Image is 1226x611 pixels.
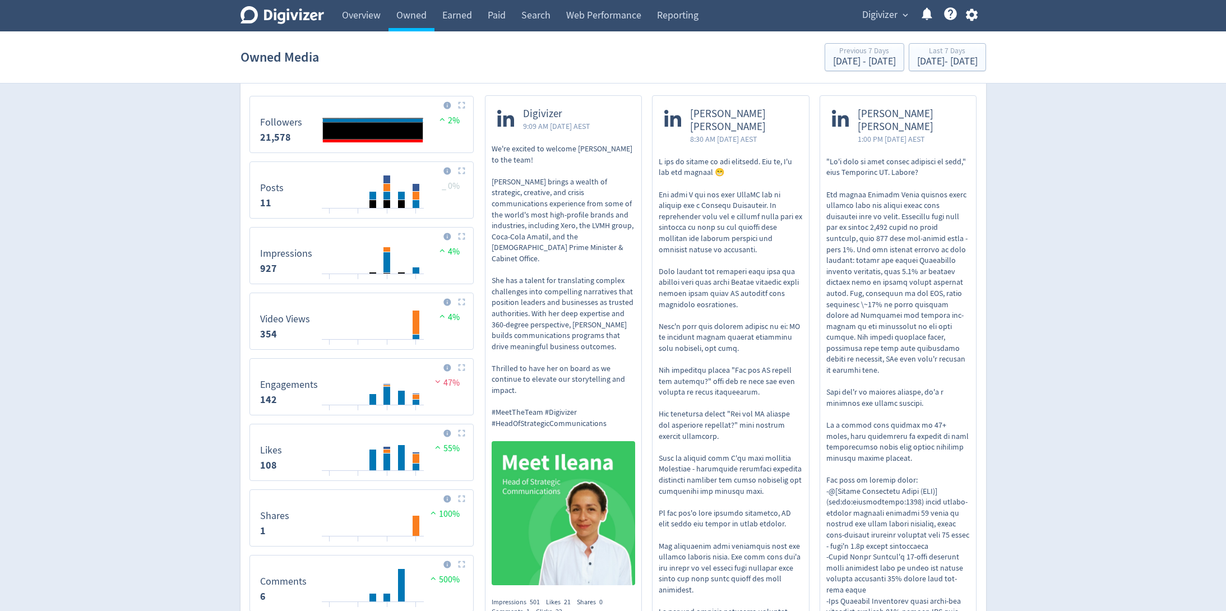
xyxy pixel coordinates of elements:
strong: 927 [260,262,277,275]
text: 18/09 [409,540,422,548]
span: 4% [437,312,460,323]
span: 4% [437,246,460,257]
img: https://media.cf.digivizer.com/images/linkedin-1122014-urn:li:share:7373493076499161088-9097c5380... [492,441,636,585]
button: Last 7 Days[DATE]- [DATE] [909,43,986,71]
img: positive-performance.svg [428,574,439,582]
img: positive-performance.svg [428,508,439,517]
span: 0 [599,598,603,607]
span: 500% [428,574,460,585]
p: We're excited to welcome [PERSON_NAME] to the team! [PERSON_NAME] brings a wealth of strategic, c... [492,144,636,429]
div: Previous 7 Days [833,47,896,57]
text: 12/09 [323,212,336,220]
dt: Posts [260,182,284,195]
strong: 142 [260,393,277,406]
span: 100% [428,508,460,520]
strong: 354 [260,327,277,341]
img: Placeholder [458,495,465,502]
div: Likes [546,598,577,607]
text: 14/09 [351,344,365,351]
button: Digivizer [858,6,911,24]
svg: Comments 6 [255,560,469,607]
span: 1:00 PM [DATE] AEST [858,133,965,145]
text: 12/09 [323,278,336,286]
span: Digivizer [862,6,897,24]
img: Placeholder [458,561,465,568]
text: 16/09 [380,212,394,220]
div: [DATE] - [DATE] [833,57,896,67]
dt: Shares [260,510,289,522]
text: 14/09 [351,540,365,548]
img: Placeholder [458,298,465,305]
strong: 11 [260,196,271,210]
dt: Impressions [260,247,312,260]
svg: Engagements 142 [255,363,469,410]
strong: 108 [260,459,277,472]
span: 21 [564,598,571,607]
dt: Video Views [260,313,310,326]
text: 14/09 [351,409,365,417]
strong: 6 [260,590,266,603]
img: positive-performance.svg [437,115,448,123]
text: 16/09 [380,278,394,286]
text: 14/09 [351,212,365,220]
span: 55% [432,443,460,454]
img: Placeholder [458,101,465,109]
span: [PERSON_NAME] [PERSON_NAME] [858,108,965,133]
text: 18/09 [409,212,422,220]
span: 9:09 AM [DATE] AEST [523,121,590,132]
text: 16/09 [380,409,394,417]
a: Digivizer9:09 AM [DATE] AESTWe're excited to welcome [PERSON_NAME] to the team! [PERSON_NAME] bri... [485,96,642,589]
img: Placeholder [458,429,465,437]
img: positive-performance.svg [437,312,448,320]
text: 14/09 [351,475,365,483]
svg: Shares 1 [255,494,469,541]
text: 16/09 [380,475,394,483]
text: 16/09 [380,540,394,548]
svg: Posts 11 [255,166,469,214]
dt: Comments [260,575,307,588]
text: 18/09 [409,475,422,483]
span: 2% [437,115,460,126]
span: Digivizer [523,108,590,121]
img: positive-performance.svg [437,246,448,254]
text: 12/09 [323,409,336,417]
dt: Followers [260,116,302,129]
text: 12/09 [323,540,336,548]
dt: Likes [260,444,282,457]
span: [PERSON_NAME] [PERSON_NAME] [690,108,797,133]
img: Placeholder [458,233,465,240]
img: Placeholder [458,364,465,371]
h1: Owned Media [240,39,319,75]
span: 501 [530,598,540,607]
span: 47% [432,377,460,388]
text: 12/09 [323,475,336,483]
img: negative-performance.svg [432,377,443,386]
img: positive-performance.svg [432,443,443,451]
text: 14/09 [351,278,365,286]
svg: Impressions 927 [255,232,469,279]
img: Placeholder [458,167,465,174]
text: 16/09 [380,344,394,351]
strong: 1 [260,524,266,538]
span: 8:30 AM [DATE] AEST [690,133,797,145]
text: 18/09 [409,344,422,351]
text: 18/09 [409,278,422,286]
span: expand_more [900,10,910,20]
div: Impressions [492,598,546,607]
text: 18/09 [409,409,422,417]
span: _ 0% [442,180,460,192]
strong: 21,578 [260,131,291,144]
svg: Likes 108 [255,429,469,476]
dt: Engagements [260,378,318,391]
div: Last 7 Days [917,47,978,57]
div: Shares [577,598,609,607]
svg: Video Views 354 [255,298,469,345]
svg: Followers 21,578 [255,101,469,148]
button: Previous 7 Days[DATE] - [DATE] [825,43,904,71]
div: [DATE] - [DATE] [917,57,978,67]
text: 12/09 [323,344,336,351]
